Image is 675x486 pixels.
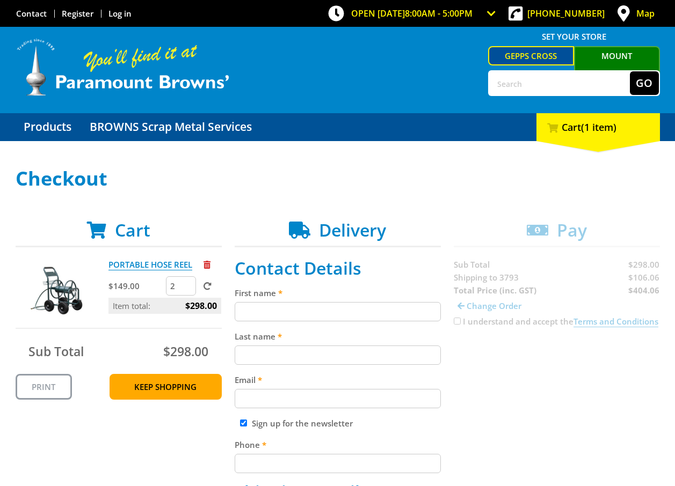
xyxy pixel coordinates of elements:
[351,8,473,19] span: OPEN [DATE]
[16,374,72,400] a: Print
[319,218,386,241] span: Delivery
[235,438,441,451] label: Phone
[489,71,630,95] input: Search
[204,259,211,270] a: Remove from cart
[28,343,84,360] span: Sub Total
[488,46,574,65] a: Gepps Cross
[82,113,260,141] a: Go to the BROWNS Scrap Metal Services page
[16,113,79,141] a: Go to the Products page
[581,121,616,134] span: (1 item)
[235,286,441,299] label: First name
[185,298,217,314] span: $298.00
[163,343,208,360] span: $298.00
[488,28,660,45] span: Set your store
[16,38,230,97] img: Paramount Browns'
[252,418,353,429] label: Sign up for the newsletter
[630,71,659,95] button: Go
[110,374,222,400] a: Keep Shopping
[108,298,221,314] p: Item total:
[24,258,89,322] img: PORTABLE HOSE REEL
[235,258,441,278] h2: Contact Details
[235,373,441,386] label: Email
[108,259,192,270] a: PORTABLE HOSE REEL
[16,168,660,189] h1: Checkout
[235,345,441,365] input: Please enter your last name.
[235,330,441,343] label: Last name
[536,113,660,141] div: Cart
[574,46,660,83] a: Mount [PERSON_NAME]
[235,302,441,321] input: Please enter your first name.
[108,8,132,19] a: Log in
[62,8,93,19] a: Go to the registration page
[405,8,473,19] span: 8:00am - 5:00pm
[108,279,164,292] p: $149.00
[115,218,150,241] span: Cart
[235,454,441,473] input: Please enter your telephone number.
[16,8,47,19] a: Go to the Contact page
[235,389,441,408] input: Please enter your email address.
